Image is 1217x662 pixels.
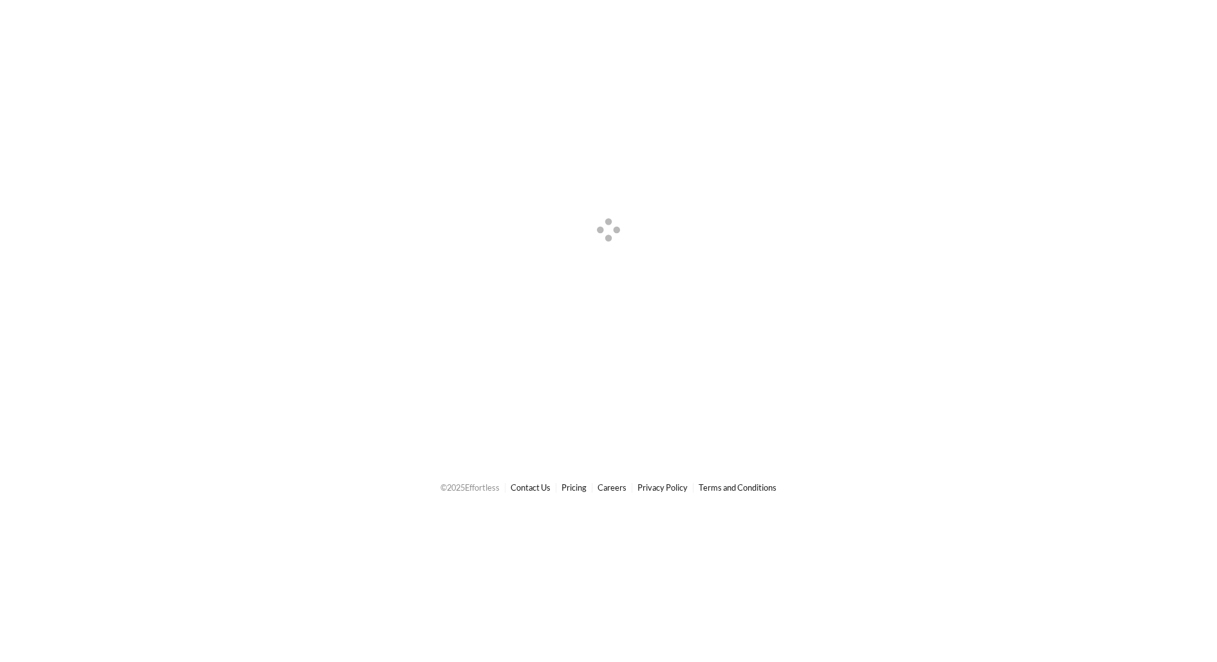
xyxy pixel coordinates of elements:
[699,482,777,493] a: Terms and Conditions
[511,482,551,493] a: Contact Us
[637,482,688,493] a: Privacy Policy
[561,482,587,493] a: Pricing
[598,482,627,493] a: Careers
[440,482,500,493] span: © 2025 Effortless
